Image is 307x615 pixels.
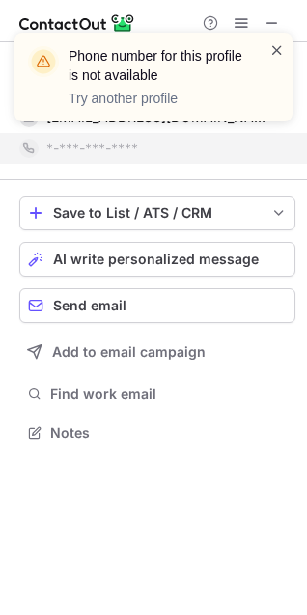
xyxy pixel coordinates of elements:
span: Add to email campaign [52,344,206,360]
button: save-profile-one-click [19,196,295,230]
img: ContactOut v5.3.10 [19,12,135,35]
div: Save to List / ATS / CRM [53,205,262,221]
button: Send email [19,288,295,323]
p: Try another profile [69,89,246,108]
span: Find work email [50,386,288,403]
button: Find work email [19,381,295,408]
button: AI write personalized message [19,242,295,277]
span: Notes [50,424,288,441]
header: Phone number for this profile is not available [69,46,246,85]
span: Send email [53,298,126,313]
span: AI write personalized message [53,252,259,267]
img: warning [28,46,59,77]
button: Add to email campaign [19,334,295,369]
button: Notes [19,419,295,446]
